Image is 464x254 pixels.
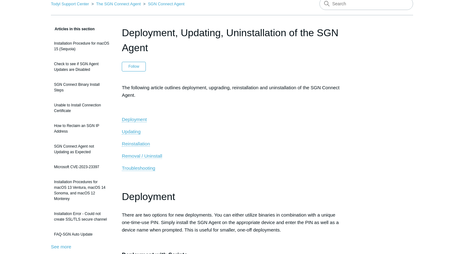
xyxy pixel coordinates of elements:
[122,62,146,71] button: Follow Article
[122,129,141,134] span: Updating
[51,58,112,76] a: Check to see if SGN Agent Updates are Disabled
[148,2,185,6] a: SGN Connect Agent
[51,161,112,173] a: Microsoft CVE-2023-23397
[51,140,112,158] a: SGN Connect Agent not Updating as Expected
[51,2,90,6] li: Todyl Support Center
[142,2,184,6] li: SGN Connect Agent
[122,85,339,98] span: The following article outlines deployment, upgrading, reinstallation and uninstallation of the SG...
[122,117,147,122] a: Deployment
[51,120,112,137] a: How to Reclaim an SGN IP Address
[122,141,150,147] a: Reinstallation
[51,27,95,31] span: Articles in this section
[122,129,141,134] a: Updating
[90,2,142,6] li: The SGN Connect Agent
[51,176,112,205] a: Installation Procedures for macOS 13 Ventura, macOS 14 Sonoma, and macOS 12 Monterey
[122,25,342,55] h1: Deployment, Updating, Uninstallation of the SGN Agent
[51,208,112,225] a: Installation Error - Could not create SSL/TLS secure channel
[96,2,141,6] a: The SGN Connect Agent
[122,191,175,202] span: Deployment
[122,212,339,232] span: There are two options for new deployments. You can either utilize binaries in combination with a ...
[51,228,112,240] a: FAQ-SGN Auto Update
[122,153,162,159] a: Removal / Uninstall
[51,244,71,249] a: See more
[51,99,112,117] a: Unable to Install Connection Certificate
[51,2,89,6] a: Todyl Support Center
[51,37,112,55] a: Installation Procedure for macOS 15 (Sequoia)
[122,165,155,171] a: Troubleshooting
[51,79,112,96] a: SGN Connect Binary Install Steps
